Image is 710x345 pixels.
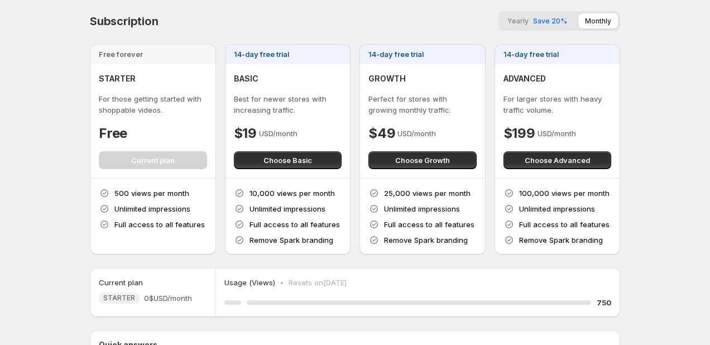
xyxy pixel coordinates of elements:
p: 14-day free trial [368,49,477,60]
p: 25,000 views per month [384,188,471,199]
p: USD/month [538,128,576,139]
span: Yearly [507,17,529,25]
h4: STARTER [99,73,136,84]
h5: 750 [597,297,611,308]
p: Unlimited impressions [114,203,190,214]
p: Full access to all features [519,219,610,230]
p: Unlimited impressions [250,203,325,214]
p: 100,000 views per month [519,188,610,199]
p: USD/month [259,128,298,139]
p: Remove Spark branding [250,234,333,246]
p: For larger stores with heavy traffic volume. [503,93,612,116]
p: Unlimited impressions [519,203,595,214]
p: Best for newer stores with increasing traffic. [234,93,342,116]
p: Full access to all features [384,219,474,230]
p: Usage (Views) [224,277,275,288]
p: • [280,277,284,288]
button: Choose Advanced [503,151,612,169]
p: Remove Spark branding [384,234,468,246]
p: 14-day free trial [234,49,342,60]
p: Perfect for stores with growing monthly traffic. [368,93,477,116]
p: Remove Spark branding [519,234,603,246]
p: USD/month [397,128,436,139]
h4: Subscription [90,15,159,28]
span: STARTER [103,294,135,303]
h4: ADVANCED [503,73,546,84]
h4: $19 [234,124,257,142]
h4: GROWTH [368,73,406,84]
button: Choose Growth [368,151,477,169]
p: Free forever [99,49,207,60]
p: For those getting started with shoppable videos. [99,93,207,116]
span: 0$ USD/month [144,293,192,304]
span: Choose Growth [395,155,450,166]
p: 500 views per month [114,188,189,199]
span: Save 20% [533,17,567,25]
button: Choose Basic [234,151,342,169]
button: YearlySave 20% [501,13,574,28]
h4: BASIC [234,73,258,84]
p: Unlimited impressions [384,203,460,214]
p: Full access to all features [250,219,340,230]
p: 10,000 views per month [250,188,335,199]
h4: Free [99,124,127,142]
span: Choose Advanced [525,155,590,166]
h4: $49 [368,124,395,142]
span: Choose Basic [263,155,312,166]
button: Monthly [578,13,618,28]
p: 14-day free trial [503,49,612,60]
h5: Current plan [99,277,143,288]
p: Full access to all features [114,219,205,230]
p: Resets on [DATE] [289,277,347,288]
h4: $199 [503,124,535,142]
